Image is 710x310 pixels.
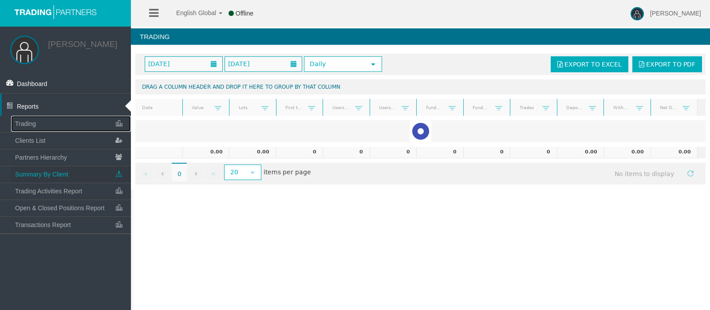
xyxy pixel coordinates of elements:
[11,200,131,216] a: Open & Closed Positions Report
[416,147,463,158] td: 0
[225,165,244,179] span: 20
[11,217,131,233] a: Transactions Report
[15,221,71,228] span: Transactions Report
[11,166,131,182] a: Summary By Client
[17,80,47,87] span: Dashboard
[607,165,682,182] span: No items to display
[11,133,131,149] a: Clients List
[159,170,166,177] span: Go to the previous page
[186,102,214,114] a: Value
[222,165,311,180] span: items per page
[280,102,308,114] a: First trade
[687,170,694,177] span: Refresh
[249,169,256,176] span: select
[370,147,417,158] td: 0
[514,102,542,114] a: Trades
[225,58,252,70] span: [DATE]
[205,165,221,181] a: Go to the last page
[467,102,495,114] a: Funded accouns(email)
[607,102,635,114] a: Withdrawals USD
[564,61,622,68] span: Export to Excel
[374,102,402,114] a: Users traded (email)
[683,165,698,181] a: Refresh
[15,204,105,212] span: Open & Closed Positions Report
[11,116,131,132] a: Trading
[48,39,117,49] a: [PERSON_NAME]
[327,102,355,114] a: Users traded
[655,102,682,114] a: Net Deposits
[15,171,68,178] span: Summary By Client
[165,9,216,16] span: English Global
[305,57,365,71] span: Daily
[603,147,651,158] td: 0.00
[15,154,67,161] span: Partners Hierarchy
[463,147,510,158] td: 0
[188,165,204,181] a: Go to the next page
[15,120,36,127] span: Trading
[229,147,276,158] td: 0.00
[370,61,377,68] span: select
[11,149,131,165] a: Partners Hierarchy
[646,61,695,68] span: Export to PDF
[137,102,181,114] a: Date
[561,102,589,114] a: Deposits
[632,56,702,72] a: Export to PDF
[142,170,149,177] span: Go to the first page
[172,163,187,181] span: 0
[146,58,172,70] span: [DATE]
[17,103,39,110] span: Reports
[15,137,45,144] span: Clients List
[236,10,253,17] span: Offline
[650,10,701,17] span: [PERSON_NAME]
[557,147,604,158] td: 0.00
[233,102,261,114] a: Lots
[11,183,131,199] a: Trading Activities Report
[651,147,698,158] td: 0.00
[138,165,154,181] a: Go to the first page
[193,170,200,177] span: Go to the next page
[131,28,710,45] h4: Trading
[631,7,644,20] img: user-image
[15,188,82,195] span: Trading Activities Report
[210,170,217,177] span: Go to the last page
[551,56,628,72] a: Export to Excel
[135,79,706,94] div: Drag a column header and drop it here to group by that column
[510,147,557,158] td: 0
[182,147,229,158] td: 0.00
[420,102,448,114] a: Funded accouns
[11,4,100,19] img: logo.svg
[154,165,170,181] a: Go to the previous page
[323,147,370,158] td: 0
[276,147,323,158] td: 0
